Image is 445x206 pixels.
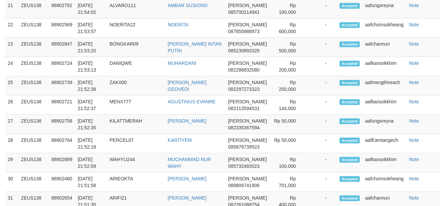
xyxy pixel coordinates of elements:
[168,118,206,124] a: [PERSON_NAME]
[306,76,337,96] td: -
[228,106,259,111] span: 082113594531
[49,19,75,38] td: 88902569
[362,153,406,173] td: aafkansokkhim
[269,115,306,134] td: Rp 50,000
[409,99,419,104] a: Note
[168,41,222,53] a: [PERSON_NAME] INTAN PUTRI
[362,57,406,76] td: aafkansokkhim
[168,22,188,27] a: NOERITA
[306,173,337,192] td: -
[409,80,419,85] a: Note
[306,38,337,57] td: -
[18,96,49,115] td: ZEUS138
[409,41,419,47] a: Note
[75,38,107,57] td: [DATE] 21:53:20
[49,173,75,192] td: 88902460
[228,195,267,201] span: [PERSON_NAME]
[107,76,165,96] td: ZAKII00
[269,96,306,115] td: Rp 144,000
[18,173,49,192] td: ZEUS138
[5,153,18,173] td: 29
[269,38,306,57] td: Rp 500,000
[269,134,306,153] td: Rp 50,000
[168,60,196,66] a: MUHARDANI
[75,76,107,96] td: [DATE] 21:52:38
[409,60,419,66] a: Note
[49,96,75,115] td: 88902721
[228,67,259,73] span: 082286832080
[107,19,165,38] td: NOERITA22
[306,134,337,153] td: -
[269,19,306,38] td: Rp 600,000
[18,115,49,134] td: ZEUS138
[228,29,259,34] span: 087855888973
[49,76,75,96] td: 88902739
[18,19,49,38] td: ZEUS138
[409,22,419,27] a: Note
[228,48,259,53] span: 085230892026
[107,38,165,57] td: BONGKAR09
[18,38,49,57] td: ZEUS138
[168,80,206,92] a: [PERSON_NAME] GEOVEDI
[228,144,259,150] span: 085876739523
[269,173,306,192] td: Rp 701,000
[18,57,49,76] td: ZEUS138
[228,80,267,85] span: [PERSON_NAME]
[168,176,206,181] a: [PERSON_NAME]
[5,96,18,115] td: 26
[228,22,267,27] span: [PERSON_NAME]
[340,3,360,9] span: Accepted
[409,195,419,201] a: Note
[107,134,165,153] td: PERCEL07
[168,99,216,104] a: AGUSTINUS EVANRE
[340,80,360,86] span: Accepted
[5,173,18,192] td: 30
[75,173,107,192] td: [DATE] 21:51:58
[340,99,360,105] span: Accepted
[75,57,107,76] td: [DATE] 21:53:13
[228,60,267,66] span: [PERSON_NAME]
[269,76,306,96] td: Rp 250,000
[228,41,267,47] span: [PERSON_NAME]
[228,3,267,8] span: [PERSON_NAME]
[362,19,406,38] td: aafchomsokheang
[228,99,267,104] span: [PERSON_NAME]
[362,134,406,153] td: aafEamtangech
[409,157,419,162] a: Note
[168,3,208,8] a: AMBAR SUSIONO
[409,3,419,8] a: Note
[340,22,360,28] span: Accepted
[409,176,419,181] a: Note
[228,125,259,130] span: 082335367594
[5,38,18,57] td: 23
[228,9,259,15] span: 085700214941
[18,153,49,173] td: ZEUS138
[5,57,18,76] td: 24
[5,19,18,38] td: 22
[269,153,306,173] td: Rp 100,000
[362,173,406,192] td: aafchomsokheang
[75,115,107,134] td: [DATE] 21:52:35
[49,57,75,76] td: 88902724
[107,115,165,134] td: KILATTMERAH
[362,38,406,57] td: aafchannun
[228,176,267,181] span: [PERSON_NAME]
[75,134,107,153] td: [DATE] 21:52:19
[340,42,360,47] span: Accepted
[228,118,267,124] span: [PERSON_NAME]
[107,153,165,173] td: WAHYU244
[168,137,192,143] a: KARTIYEM
[306,19,337,38] td: -
[107,96,165,115] td: MENX777
[107,173,165,192] td: ARIEOKTA
[75,19,107,38] td: [DATE] 21:53:57
[228,86,259,92] span: 082297273323
[49,38,75,57] td: 88902847
[362,96,406,115] td: aafkansokkhim
[228,183,259,188] span: 088806741906
[5,134,18,153] td: 28
[49,134,75,153] td: 88902764
[75,153,107,173] td: [DATE] 21:52:09
[340,157,360,163] span: Accepted
[228,137,267,143] span: [PERSON_NAME]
